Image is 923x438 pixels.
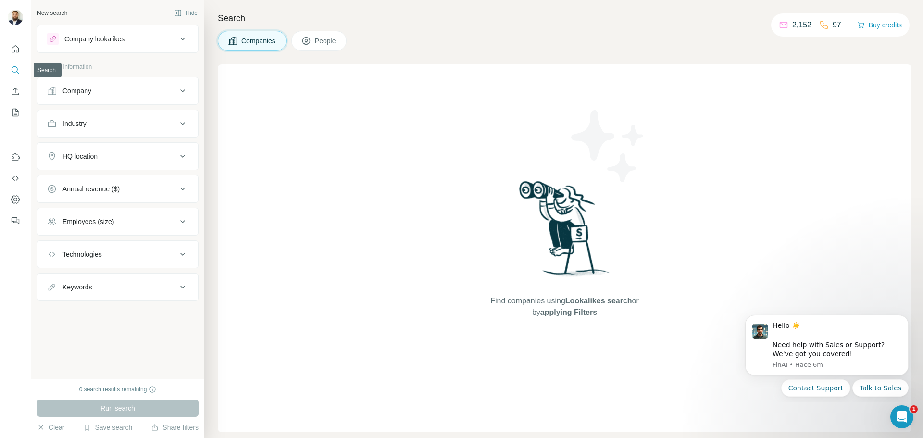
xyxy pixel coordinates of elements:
button: Save search [83,423,132,432]
button: Employees (size) [37,210,198,233]
h4: Search [218,12,911,25]
button: Feedback [8,212,23,229]
div: Industry [62,119,87,128]
div: Keywords [62,282,92,292]
span: Lookalikes search [565,297,632,305]
iframe: Intercom notifications mensaje [731,306,923,402]
button: Buy credits [857,18,902,32]
div: Company [62,86,91,96]
button: My lists [8,104,23,121]
div: New search [37,9,67,17]
button: Use Surfe on LinkedIn [8,149,23,166]
span: Companies [241,36,276,46]
div: HQ location [62,151,98,161]
button: Share filters [151,423,199,432]
span: 1 [910,405,918,413]
button: Clear [37,423,64,432]
p: 97 [833,19,841,31]
button: Hide [167,6,204,20]
span: Find companies using or by [487,295,641,318]
div: Company lookalikes [64,34,125,44]
button: Enrich CSV [8,83,23,100]
div: Employees (size) [62,217,114,226]
button: HQ location [37,145,198,168]
button: Keywords [37,275,198,299]
p: 2,152 [792,19,811,31]
span: People [315,36,337,46]
img: Surfe Illustration - Stars [565,103,651,189]
img: Surfe Illustration - Woman searching with binoculars [515,178,615,286]
div: 0 search results remaining [79,385,157,394]
iframe: Intercom live chat [890,405,913,428]
img: Avatar [8,10,23,25]
p: Company information [37,63,199,71]
button: Company [37,79,198,102]
button: Technologies [37,243,198,266]
button: Quick start [8,40,23,58]
span: applying Filters [540,308,597,316]
div: Technologies [62,250,102,259]
button: Search [8,62,23,79]
button: Dashboard [8,191,23,208]
div: Annual revenue ($) [62,184,120,194]
button: Use Surfe API [8,170,23,187]
button: Company lookalikes [37,27,198,50]
button: Industry [37,112,198,135]
button: Annual revenue ($) [37,177,198,200]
